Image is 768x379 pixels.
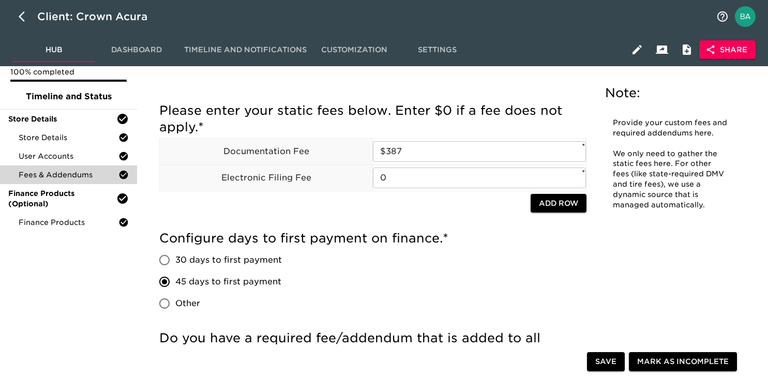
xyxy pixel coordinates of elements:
span: User Accounts [19,151,118,161]
p: 100% completed [10,67,127,77]
span: Settings [402,43,472,56]
span: Store Details [8,114,116,124]
span: Share [707,43,747,56]
span: Dashboard [101,43,172,56]
button: Share [699,40,756,59]
span: Hub [19,43,89,56]
h5: Configure days to first payment on finance. [159,230,586,247]
span: Add Row [539,197,578,210]
button: Mark as Incomplete [629,352,737,371]
button: notifications [710,4,735,29]
button: Edit Hub [625,37,650,62]
button: Add Row [531,194,586,213]
p: We only need to gather the static fees here. For other fees (like state-required DMV and tire fee... [613,149,727,210]
p: Provide your custom fees and required addendums here. [613,118,727,139]
button: Client View [650,37,674,62]
h5: Please enter your static fees below. Enter $0 if a fee does not apply. [159,102,586,135]
span: Fees & Addendums [19,170,118,180]
div: Client: Crown Acura [37,8,162,25]
span: Customization [319,43,389,56]
span: Other [175,297,200,310]
button: Save [587,352,625,371]
p: Electronic Filing Fee [160,172,372,184]
img: Profile [735,6,756,27]
span: 45 days to first payment [175,276,281,288]
span: Save [595,355,616,368]
span: Mark as Incomplete [637,355,729,368]
span: 30 days to first payment [175,254,282,266]
span: Store Details [19,132,118,143]
p: Documentation Fee [160,145,372,158]
span: Timeline and Notifications [184,43,307,56]
span: Finance Products [19,217,118,228]
h5: Note: [605,85,735,101]
h5: Do you have a required fee/addendum that is added to all deals? [159,330,586,363]
span: Finance Products (Optional) [8,188,116,209]
button: Internal Notes and Comments [674,37,699,62]
span: Timeline and Status [8,90,129,103]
